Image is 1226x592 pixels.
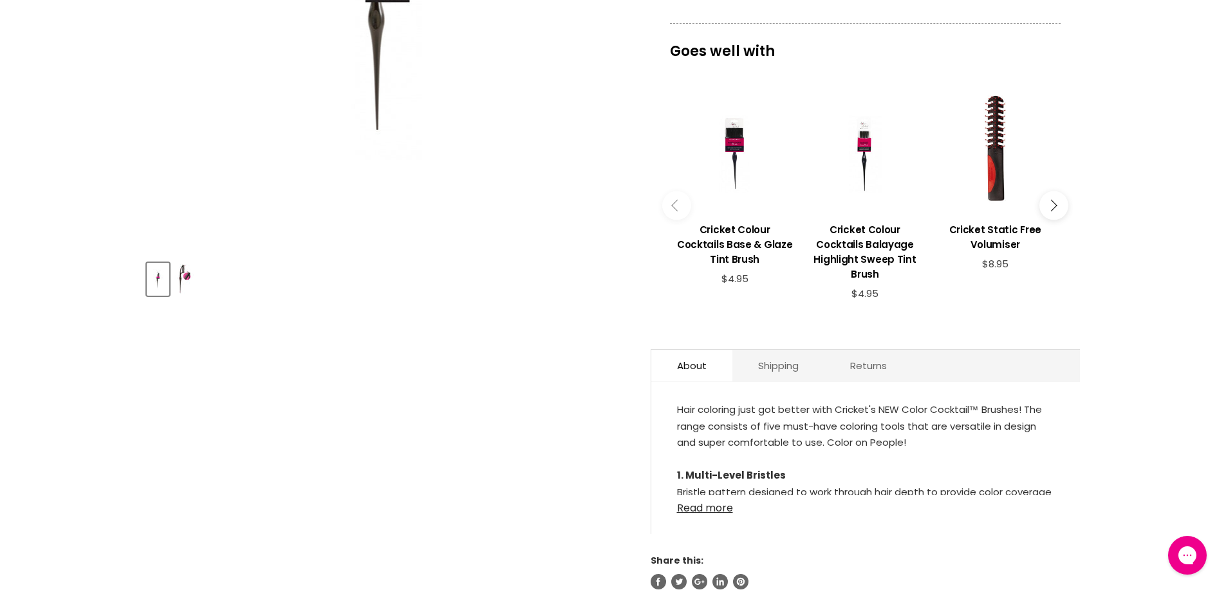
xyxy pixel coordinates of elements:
[145,259,629,296] div: Product thumbnails
[676,213,794,273] a: View product:Cricket Colour Cocktails Base & Glaze Tint Brush
[173,263,196,296] button: Cricket Colour Cocktails Free Form Dimensional Brush
[651,555,1080,589] aside: Share this:
[806,222,924,282] h3: Cricket Colour Cocktails Balayage Highlight Sweep Tint Brush
[670,23,1061,66] p: Goes well with
[174,264,194,294] img: Cricket Colour Cocktails Free Form Dimensional Brush
[982,257,1008,271] span: $8.95
[651,350,732,381] a: About
[851,287,878,300] span: $4.95
[1162,531,1213,579] iframe: Gorgias live chat messenger
[676,222,794,267] h3: Cricket Colour Cocktails Base & Glaze Tint Brush
[721,272,748,285] span: $4.95
[732,350,824,381] a: Shipping
[651,554,703,567] span: Share this:
[806,213,924,288] a: View product:Cricket Colour Cocktails Balayage Highlight Sweep Tint Brush
[677,468,786,482] strong: 1. Multi-Level Bristles
[936,222,1054,252] h3: Cricket Static Free Volumiser
[148,264,168,294] img: Cricket Colour Cocktails Free Form Dimensional Brush
[677,495,1054,514] a: Read more
[936,213,1054,258] a: View product:Cricket Static Free Volumiser
[677,401,1054,495] div: Hair coloring just got better with Cricket's NEW Color Cocktail™ Brushes! The range consists of f...
[147,263,169,296] button: Cricket Colour Cocktails Free Form Dimensional Brush
[824,350,913,381] a: Returns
